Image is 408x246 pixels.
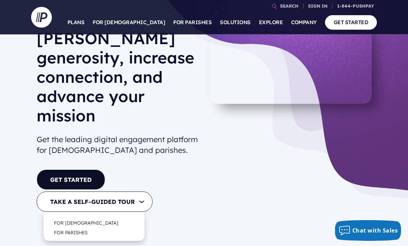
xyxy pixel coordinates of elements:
a: GET STARTED [325,15,377,29]
a: FOR [DEMOGRAPHIC_DATA] [47,215,125,231]
a: GET STARTED [37,169,105,190]
span: Chat with Sales [352,227,398,234]
a: EXPLORE [259,10,283,35]
a: PLANS [67,10,85,35]
a: FOR PARISHES [173,10,212,35]
button: Chat with Sales [335,220,401,241]
button: TAKE A SELF-GUIDED TOUR [37,191,152,212]
a: FOR [DEMOGRAPHIC_DATA] [93,10,165,35]
h1: [PERSON_NAME] generosity, increase connection, and advance your mission [37,29,198,131]
a: FOR PARISHES [47,224,94,240]
h2: Get the leading digital engagement platform for [DEMOGRAPHIC_DATA] and parishes. [37,131,198,158]
a: SOLUTIONS [220,10,251,35]
a: COMPANY [291,10,317,35]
